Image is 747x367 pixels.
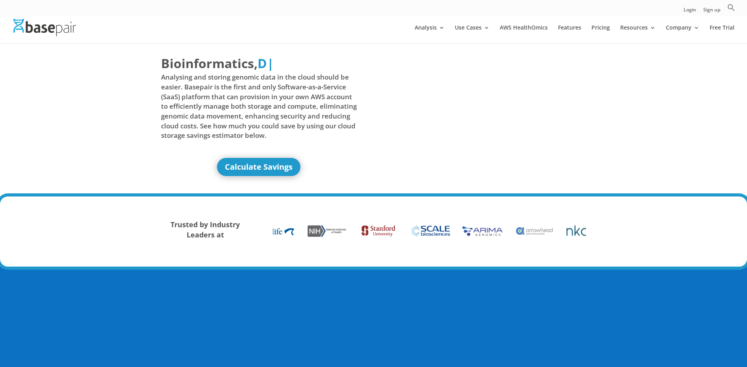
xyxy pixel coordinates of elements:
[258,55,267,72] span: D
[161,54,258,72] span: Bioinformatics,
[727,4,735,11] svg: Search
[13,19,76,36] img: Basepair
[500,25,548,43] a: AWS HealthOmics
[620,25,656,43] a: Resources
[666,25,699,43] a: Company
[710,25,734,43] a: Free Trial
[591,25,610,43] a: Pricing
[415,25,445,43] a: Analysis
[161,72,357,140] span: Analysing and storing genomic data in the cloud should be easier. Basepair is the first and only ...
[455,25,489,43] a: Use Cases
[558,25,581,43] a: Features
[380,54,576,165] iframe: Basepair - NGS Analysis Simplified
[703,7,720,16] a: Sign up
[267,55,274,72] span: |
[217,158,300,176] a: Calculate Savings
[684,7,696,16] a: Login
[171,220,240,239] strong: Trusted by Industry Leaders at
[727,4,735,16] a: Search Icon Link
